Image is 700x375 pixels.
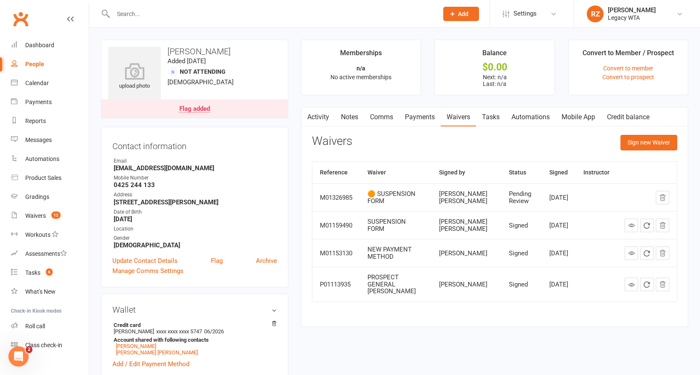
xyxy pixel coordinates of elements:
h3: [PERSON_NAME] [108,47,281,56]
a: Mobile App [556,107,601,127]
div: Signed [509,281,534,288]
div: Assessments [25,250,67,257]
div: upload photo [108,63,161,91]
div: Reports [25,118,46,124]
a: Activity [301,107,335,127]
span: Add [458,11,468,17]
a: Manage Comms Settings [112,266,184,276]
th: Reference [312,162,360,183]
time: Added [DATE] [168,57,206,65]
a: Messages [11,131,89,150]
a: [PERSON_NAME] [PERSON_NAME] [116,349,198,356]
div: What's New [25,288,56,295]
div: Automations [25,155,59,162]
a: Tasks 6 [11,263,89,282]
div: Flag added [179,106,210,112]
div: Legacy WTA [608,14,656,21]
a: Calendar [11,74,89,93]
th: Waiver [360,162,431,183]
span: xxxx xxxx xxxx 5747 [156,328,202,335]
div: Class check-in [25,342,62,348]
h3: Wallet [112,305,277,314]
button: Sign new Waiver [620,135,677,150]
span: [DEMOGRAPHIC_DATA] [168,78,234,86]
a: Convert to prospect [602,74,654,80]
strong: [DATE] [114,215,277,223]
a: Dashboard [11,36,89,55]
div: Memberships [340,48,382,63]
div: $0.00 [442,63,546,72]
a: Comms [364,107,399,127]
strong: [DEMOGRAPHIC_DATA] [114,241,277,249]
div: [DATE] [549,250,568,257]
div: Mobile Number [114,174,277,182]
a: Flag [211,256,223,266]
div: [DATE] [549,281,568,288]
div: [PERSON_NAME] [439,281,494,288]
div: Email [114,157,277,165]
div: 🟠 SUSPENSION FORM [367,190,424,204]
div: Dashboard [25,42,54,48]
button: Add [443,7,479,21]
span: 2 [26,346,32,353]
strong: n/a [357,65,365,72]
h3: Contact information [112,138,277,151]
span: No active memberships [330,74,391,80]
div: [PERSON_NAME] [439,250,494,257]
strong: Account shared with following contacts [114,337,273,343]
a: Roll call [11,317,89,336]
div: RZ [587,5,604,22]
a: Archive [256,256,277,266]
li: [PERSON_NAME] [112,321,277,357]
th: Status [501,162,542,183]
a: Payments [11,93,89,112]
a: Class kiosk mode [11,336,89,355]
span: 6 [46,268,53,276]
h3: Waivers [312,135,352,148]
div: M01159490 [320,222,352,229]
div: [PERSON_NAME] [PERSON_NAME] [439,190,494,204]
div: Tasks [25,269,40,276]
th: Signed by [431,162,501,183]
div: Location [114,225,277,233]
a: Reports [11,112,89,131]
span: 06/2026 [204,328,224,335]
th: Instructor [576,162,617,183]
strong: [STREET_ADDRESS][PERSON_NAME] [114,198,277,206]
a: Notes [335,107,364,127]
a: Clubworx [10,8,31,29]
div: SUSPENSION FORM [367,218,424,232]
a: Convert to member [603,65,653,72]
div: Pending Review [509,190,534,204]
strong: [EMAIL_ADDRESS][DOMAIN_NAME] [114,164,277,172]
a: People [11,55,89,74]
a: Payments [399,107,441,127]
span: 12 [51,212,61,219]
a: Automations [11,150,89,169]
div: P01113935 [320,281,352,288]
a: What's New [11,282,89,301]
div: People [25,61,44,67]
div: Balance [482,48,507,63]
span: Not Attending [180,68,226,75]
div: Signed [509,222,534,229]
div: [DATE] [549,194,568,201]
div: [DATE] [549,222,568,229]
div: Roll call [25,323,45,329]
div: M01153130 [320,250,352,257]
div: Gradings [25,193,49,200]
a: Assessments [11,244,89,263]
a: Waivers 12 [11,206,89,225]
a: Product Sales [11,169,89,187]
a: Tasks [476,107,506,127]
div: PROSPECT GENERAL [PERSON_NAME] [367,274,424,295]
span: Settings [514,4,537,23]
div: Convert to Member / Prospect [583,48,674,63]
div: Messages [25,137,52,143]
iframe: Intercom live chat [8,346,29,367]
a: Workouts [11,225,89,244]
div: [PERSON_NAME] [608,6,656,14]
div: Date of Birth [114,208,277,216]
div: M01326985 [320,194,352,201]
div: Address [114,191,277,199]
